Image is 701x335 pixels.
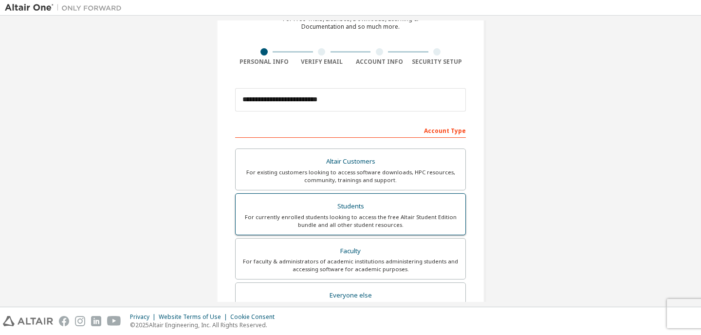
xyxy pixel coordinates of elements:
img: altair_logo.svg [3,316,53,326]
div: For existing customers looking to access software downloads, HPC resources, community, trainings ... [241,168,460,184]
div: For Free Trials, Licenses, Downloads, Learning & Documentation and so much more. [283,15,418,31]
img: youtube.svg [107,316,121,326]
img: instagram.svg [75,316,85,326]
div: Account Info [350,58,408,66]
div: Account Type [235,122,466,138]
div: For currently enrolled students looking to access the free Altair Student Edition bundle and all ... [241,213,460,229]
div: Cookie Consent [230,313,280,321]
div: Website Terms of Use [159,313,230,321]
div: Students [241,200,460,213]
div: Personal Info [235,58,293,66]
div: For faculty & administrators of academic institutions administering students and accessing softwa... [241,258,460,273]
img: Altair One [5,3,127,13]
img: facebook.svg [59,316,69,326]
div: Everyone else [241,289,460,302]
p: © 2025 Altair Engineering, Inc. All Rights Reserved. [130,321,280,329]
div: Verify Email [293,58,351,66]
div: Faculty [241,244,460,258]
div: Privacy [130,313,159,321]
div: Altair Customers [241,155,460,168]
div: Security Setup [408,58,466,66]
img: linkedin.svg [91,316,101,326]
